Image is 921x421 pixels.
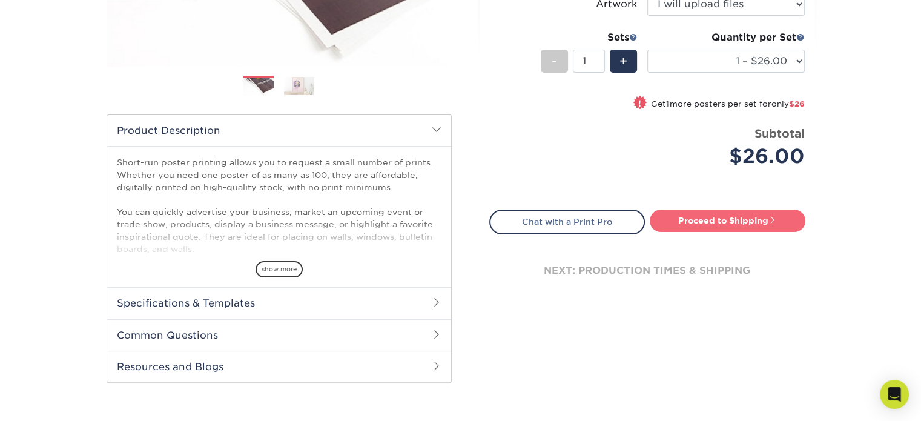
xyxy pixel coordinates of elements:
[489,234,805,307] div: next: production times & shipping
[754,127,805,140] strong: Subtotal
[107,351,451,382] h2: Resources and Blogs
[666,99,670,108] strong: 1
[107,115,451,146] h2: Product Description
[656,142,805,171] div: $26.00
[651,99,805,111] small: Get more posters per set for
[771,99,805,108] span: only
[638,97,641,110] span: !
[107,319,451,351] h2: Common Questions
[647,30,805,45] div: Quantity per Set
[552,52,557,70] span: -
[256,261,303,277] span: show more
[243,76,274,97] img: Posters 01
[880,380,909,409] div: Open Intercom Messenger
[541,30,638,45] div: Sets
[789,99,805,108] span: $26
[619,52,627,70] span: +
[107,287,451,319] h2: Specifications & Templates
[284,77,314,95] img: Posters 02
[650,210,805,231] a: Proceed to Shipping
[3,384,103,417] iframe: Google Customer Reviews
[489,210,645,234] a: Chat with a Print Pro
